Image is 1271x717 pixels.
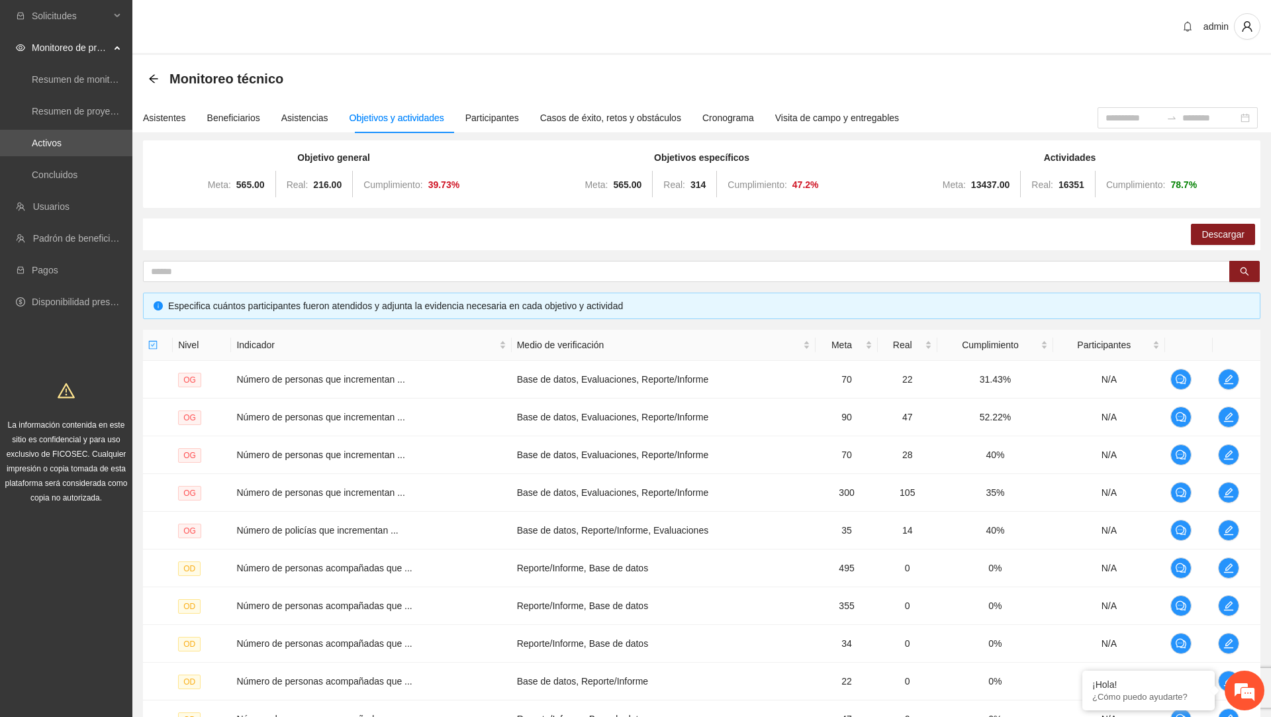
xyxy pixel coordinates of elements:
[1170,520,1192,541] button: comment
[878,361,937,399] td: 22
[217,7,249,38] div: Minimizar ventana de chat en vivo
[1219,638,1239,649] span: edit
[32,169,77,180] a: Concluidos
[1059,338,1149,352] span: Participantes
[1178,21,1198,32] span: bell
[816,361,877,399] td: 70
[236,487,404,498] span: Número de personas que incrementan ...
[154,301,163,311] span: info-circle
[792,179,819,190] strong: 47.2 %
[1170,179,1197,190] strong: 78.7 %
[512,663,816,700] td: Base de datos, Reporte/Informe
[816,474,877,512] td: 300
[1219,600,1239,611] span: edit
[1053,330,1164,361] th: Participantes
[1053,550,1164,587] td: N/A
[1053,663,1164,700] td: N/A
[32,74,128,85] a: Resumen de monitoreo
[1218,444,1239,465] button: edit
[1053,512,1164,550] td: N/A
[32,138,62,148] a: Activos
[236,563,412,573] span: Número de personas acompañadas que ...
[178,675,201,689] span: OD
[878,663,937,700] td: 0
[236,374,404,385] span: Número de personas que incrementan ...
[178,448,201,463] span: OG
[148,73,159,85] div: Back
[1229,261,1260,282] button: search
[33,233,130,244] a: Padrón de beneficiarios
[878,330,937,361] th: Real
[1059,179,1084,190] strong: 16351
[16,43,25,52] span: eye
[7,361,252,408] textarea: Escriba su mensaje y pulse “Intro”
[775,111,899,125] div: Visita de campo y entregables
[512,436,816,474] td: Base de datos, Evaluaciones, Reporte/Informe
[143,111,186,125] div: Asistentes
[971,179,1010,190] strong: 13437.00
[1201,227,1245,242] span: Descargar
[1053,436,1164,474] td: N/A
[1166,113,1177,123] span: to
[1170,406,1192,428] button: comment
[178,373,201,387] span: OG
[1219,676,1239,687] span: edit
[363,179,422,190] span: Cumplimiento:
[702,111,754,125] div: Cronograma
[1219,563,1239,573] span: edit
[943,179,966,190] span: Meta:
[1203,21,1229,32] span: admin
[207,111,260,125] div: Beneficiarios
[540,111,681,125] div: Casos de éxito, retos y obstáculos
[69,68,222,85] div: Chatee con nosotros ahora
[883,338,922,352] span: Real
[1053,361,1164,399] td: N/A
[297,152,370,163] strong: Objetivo general
[690,179,706,190] strong: 314
[1170,369,1192,390] button: comment
[816,587,877,625] td: 355
[654,152,749,163] strong: Objetivos específicos
[1234,13,1260,40] button: user
[236,676,412,687] span: Número de personas acompañadas que ...
[1053,625,1164,663] td: N/A
[236,450,404,460] span: Número de personas que incrementan ...
[512,512,816,550] td: Base de datos, Reporte/Informe, Evaluaciones
[816,330,877,361] th: Meta
[465,111,519,125] div: Participantes
[663,179,685,190] span: Real:
[1240,267,1249,277] span: search
[1218,671,1239,692] button: edit
[613,179,641,190] strong: 565.00
[1170,557,1192,579] button: comment
[1092,692,1205,702] p: ¿Cómo puedo ayudarte?
[32,265,58,275] a: Pagos
[1191,224,1255,245] button: Descargar
[1170,633,1192,654] button: comment
[937,474,1053,512] td: 35%
[512,399,816,436] td: Base de datos, Evaluaciones, Reporte/Informe
[1218,406,1239,428] button: edit
[77,177,183,311] span: Estamos en línea.
[1166,113,1177,123] span: swap-right
[878,587,937,625] td: 0
[178,637,201,651] span: OD
[937,436,1053,474] td: 40%
[1170,444,1192,465] button: comment
[1219,412,1239,422] span: edit
[169,68,283,89] span: Monitoreo técnico
[32,3,110,29] span: Solicitudes
[208,179,231,190] span: Meta:
[32,297,145,307] a: Disponibilidad presupuestal
[1218,520,1239,541] button: edit
[1053,399,1164,436] td: N/A
[58,382,75,399] span: warning
[512,625,816,663] td: Reporte/Informe, Base de datos
[1170,595,1192,616] button: comment
[816,512,877,550] td: 35
[236,179,265,190] strong: 565.00
[236,338,496,352] span: Indicador
[878,512,937,550] td: 14
[148,73,159,84] span: arrow-left
[1044,152,1096,163] strong: Actividades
